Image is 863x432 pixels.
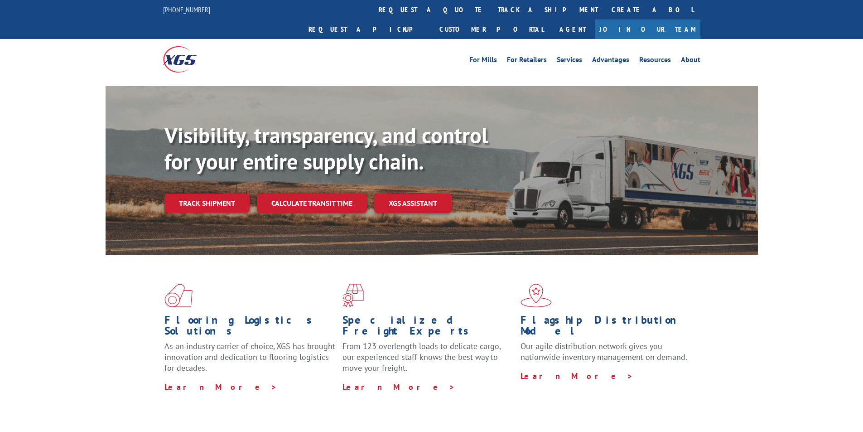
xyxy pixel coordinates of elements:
img: xgs-icon-focused-on-flooring-red [342,284,364,307]
a: Join Our Team [595,19,700,39]
a: Advantages [592,56,629,66]
a: Request a pickup [302,19,433,39]
a: [PHONE_NUMBER] [163,5,210,14]
a: Customer Portal [433,19,550,39]
span: Our agile distribution network gives you nationwide inventory management on demand. [521,341,687,362]
a: Services [557,56,582,66]
a: For Mills [469,56,497,66]
img: xgs-icon-total-supply-chain-intelligence-red [164,284,193,307]
a: Agent [550,19,595,39]
h1: Flagship Distribution Model [521,315,692,341]
p: From 123 overlength loads to delicate cargo, our experienced staff knows the best way to move you... [342,341,514,381]
a: Calculate transit time [257,194,367,213]
b: Visibility, transparency, and control for your entire supply chain. [164,121,488,175]
a: About [681,56,700,66]
img: xgs-icon-flagship-distribution-model-red [521,284,552,307]
a: Learn More > [342,382,455,392]
h1: Flooring Logistics Solutions [164,315,336,341]
a: For Retailers [507,56,547,66]
a: Learn More > [164,382,277,392]
span: As an industry carrier of choice, XGS has brought innovation and dedication to flooring logistics... [164,341,335,373]
a: Resources [639,56,671,66]
a: Learn More > [521,371,633,381]
a: Track shipment [164,194,250,213]
h1: Specialized Freight Experts [342,315,514,341]
a: XGS ASSISTANT [374,194,452,213]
